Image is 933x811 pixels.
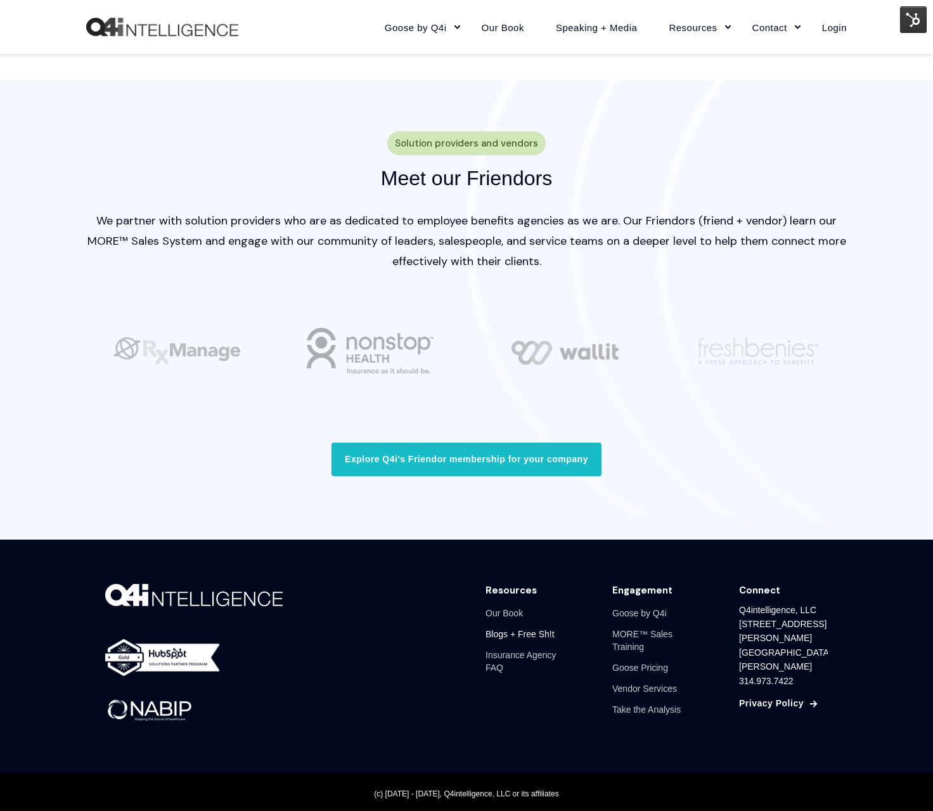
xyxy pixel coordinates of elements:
a: Privacy Policy [739,696,804,710]
img: NonstopHealth Logo [307,328,434,373]
img: HubSpot Tools Menu Toggle [900,6,927,33]
div: Navigation Menu [612,603,701,720]
span: (c) [DATE] - [DATE], Q4intelligence, LLC or its affiliates [374,789,558,798]
div: Resources [486,584,537,597]
div: 6 / 9 [666,334,847,368]
img: RxManage Logo [113,337,240,365]
a: Vendor Services [612,678,677,699]
a: Explore Q4i's Friendor membership for your company [331,443,602,476]
img: 01202-Q4i-Brand-Design-WH-Apr-10-2023-10-13-58-1515-AM [105,584,283,606]
div: 4 / 9 [280,328,460,373]
img: Wallit Logo [500,332,627,369]
a: MORE™ Sales Training [612,624,701,658]
img: freshbenies Logo [693,334,820,368]
a: Goose Pricing [612,657,668,678]
img: NABIP_Logos_Logo 1_White-1 [105,697,194,724]
div: Connect [739,584,780,597]
span: We partner with solution providers who are as dedicated to employee benefits agencies as we are. ... [86,211,847,271]
a: Back to Home [86,18,238,37]
h3: Meet our Friendors [254,162,679,195]
a: Insurance Agency FAQ [486,644,574,678]
div: Q4intelligence, LLC [STREET_ADDRESS][PERSON_NAME] [GEOGRAPHIC_DATA][PERSON_NAME] 314.973.7422 [739,603,832,688]
div: 3 / 9 [86,337,267,365]
iframe: Chat Widget [870,750,933,811]
div: Engagement [612,584,672,597]
div: 5 / 9 [473,332,653,369]
a: Goose by Q4i [612,603,667,624]
img: Q4intelligence, LLC logo [86,18,238,37]
a: Our Book [486,603,523,624]
a: Blogs + Free Sh!t [486,624,555,645]
a: Take the Analysis [612,699,681,720]
div: Navigation Menu [486,603,574,678]
span: Solution providers and vendors [395,134,538,153]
